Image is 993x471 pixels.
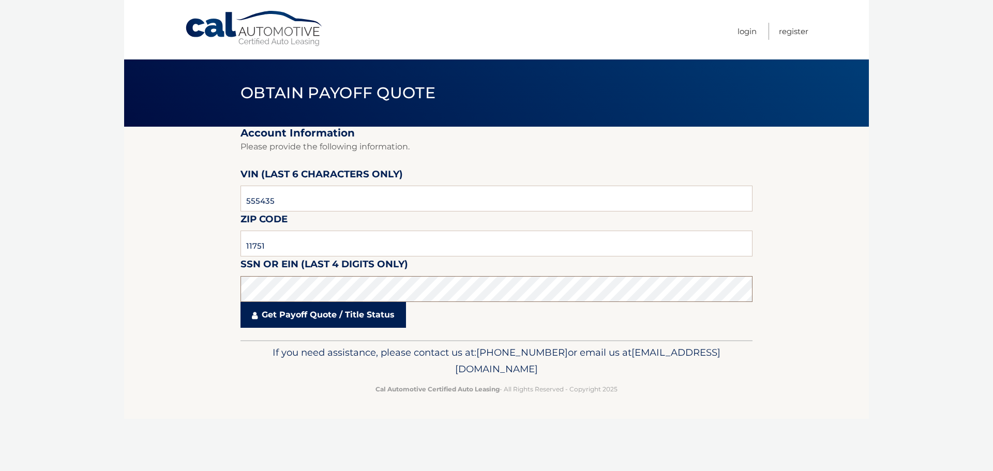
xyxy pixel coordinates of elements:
[240,140,753,154] p: Please provide the following information.
[185,10,324,47] a: Cal Automotive
[240,302,406,328] a: Get Payoff Quote / Title Status
[240,127,753,140] h2: Account Information
[240,166,403,186] label: VIN (last 6 characters only)
[476,346,568,358] span: [PHONE_NUMBER]
[247,344,746,377] p: If you need assistance, please contact us at: or email us at
[240,256,408,276] label: SSN or EIN (last 4 digits only)
[247,384,746,394] p: - All Rights Reserved - Copyright 2025
[738,23,757,40] a: Login
[240,211,288,231] label: Zip Code
[375,385,500,393] strong: Cal Automotive Certified Auto Leasing
[240,83,435,102] span: Obtain Payoff Quote
[779,23,808,40] a: Register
